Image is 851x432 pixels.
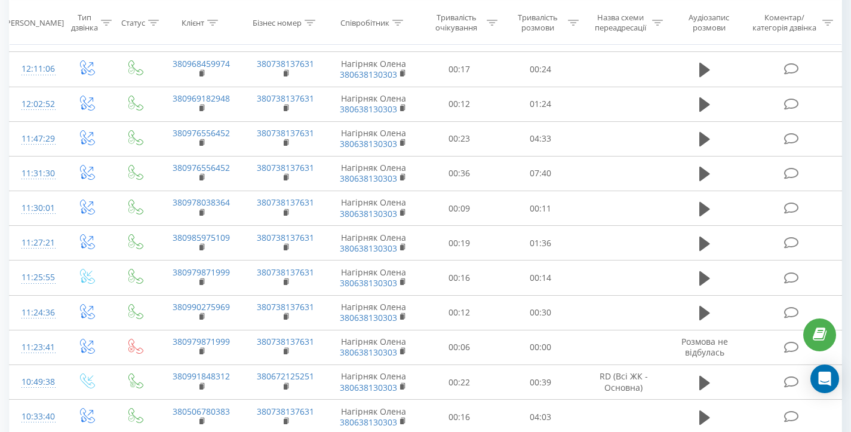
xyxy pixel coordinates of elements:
[21,266,50,289] div: 11:25:55
[429,13,483,33] div: Тривалість очікування
[500,121,581,156] td: 04:33
[328,87,419,121] td: Нагірняк Олена
[173,406,230,417] a: 380506780383
[257,370,314,382] a: 380672125251
[21,336,50,359] div: 11:23:41
[581,365,666,400] td: RD (Всі ЖК - Основна)
[511,13,565,33] div: Тривалість розмови
[257,232,314,243] a: 380738137631
[257,336,314,347] a: 380738137631
[257,93,314,104] a: 380738137631
[21,162,50,185] div: 11:31:30
[328,295,419,330] td: Нагірняк Олена
[328,121,419,156] td: Нагірняк Олена
[71,13,98,33] div: Тип дзвінка
[500,87,581,121] td: 01:24
[500,365,581,400] td: 00:39
[257,162,314,173] a: 380738137631
[340,382,397,393] a: 380638130303
[21,127,50,151] div: 11:47:29
[328,330,419,364] td: Нагірняк Олена
[173,370,230,382] a: 380991848312
[257,58,314,69] a: 380738137631
[340,69,397,80] a: 380638130303
[592,13,650,33] div: Назва схеми переадресації
[21,405,50,428] div: 10:33:40
[340,34,397,45] a: 380638130303
[257,266,314,278] a: 380738137631
[173,58,230,69] a: 380968459974
[500,191,581,226] td: 00:11
[340,103,397,115] a: 380638130303
[419,156,500,191] td: 00:36
[21,370,50,394] div: 10:49:38
[419,365,500,400] td: 00:22
[419,261,500,295] td: 00:16
[500,52,581,87] td: 00:24
[253,17,302,27] div: Бізнес номер
[173,162,230,173] a: 380976556452
[21,301,50,324] div: 11:24:36
[173,232,230,243] a: 380985975109
[21,57,50,81] div: 12:11:06
[173,266,230,278] a: 380979871999
[328,226,419,261] td: Нагірняк Олена
[257,301,314,312] a: 380738137631
[328,365,419,400] td: Нагірняк Олена
[121,17,145,27] div: Статус
[257,197,314,208] a: 380738137631
[173,336,230,347] a: 380979871999
[328,261,419,295] td: Нагірняк Олена
[257,406,314,417] a: 380738137631
[419,87,500,121] td: 00:12
[677,13,741,33] div: Аудіозапис розмови
[21,231,50,255] div: 11:27:21
[419,191,500,226] td: 00:09
[419,295,500,330] td: 00:12
[419,121,500,156] td: 00:23
[681,336,728,358] span: Розмова не відбулась
[340,347,397,358] a: 380638130303
[340,416,397,428] a: 380638130303
[500,226,581,261] td: 01:36
[340,312,397,323] a: 380638130303
[328,191,419,226] td: Нагірняк Олена
[749,13,819,33] div: Коментар/категорія дзвінка
[173,93,230,104] a: 380969182948
[328,156,419,191] td: Нагірняк Олена
[173,127,230,139] a: 380976556452
[21,197,50,220] div: 11:30:01
[340,138,397,149] a: 380638130303
[257,127,314,139] a: 380738137631
[500,295,581,330] td: 00:30
[810,364,839,393] div: Open Intercom Messenger
[182,17,204,27] div: Клієнт
[340,208,397,219] a: 380638130303
[4,17,64,27] div: [PERSON_NAME]
[340,17,389,27] div: Співробітник
[340,243,397,254] a: 380638130303
[173,197,230,208] a: 380978038364
[500,330,581,364] td: 00:00
[21,93,50,116] div: 12:02:52
[340,173,397,184] a: 380638130303
[340,277,397,289] a: 380638130303
[500,261,581,295] td: 00:14
[328,52,419,87] td: Нагірняк Олена
[500,156,581,191] td: 07:40
[419,330,500,364] td: 00:06
[681,23,728,45] span: Розмова не відбулась
[173,301,230,312] a: 380990275969
[419,52,500,87] td: 00:17
[419,226,500,261] td: 00:19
